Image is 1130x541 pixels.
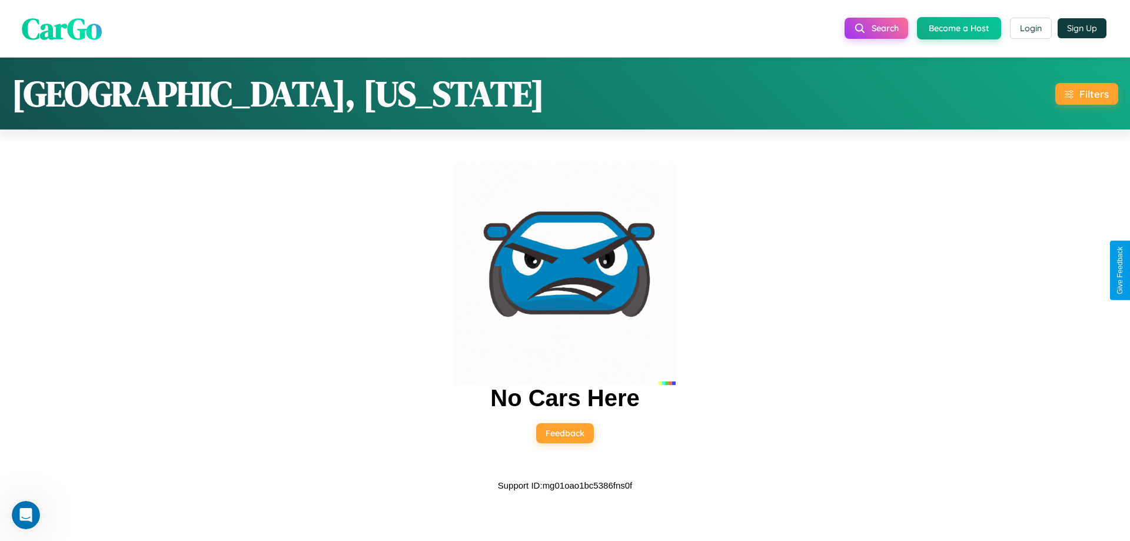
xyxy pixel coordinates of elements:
button: Sign Up [1058,18,1106,38]
span: CarGo [22,8,102,48]
p: Support ID: mg01oao1bc5386fns0f [498,477,633,493]
button: Become a Host [917,17,1001,39]
button: Search [845,18,908,39]
button: Feedback [536,423,594,443]
h1: [GEOGRAPHIC_DATA], [US_STATE] [12,69,544,118]
div: Give Feedback [1116,247,1124,294]
div: Filters [1079,88,1109,100]
h2: No Cars Here [490,385,639,411]
span: Search [872,23,899,34]
button: Filters [1055,83,1118,105]
img: car [454,164,676,385]
iframe: Intercom live chat [12,501,40,529]
button: Login [1010,18,1052,39]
